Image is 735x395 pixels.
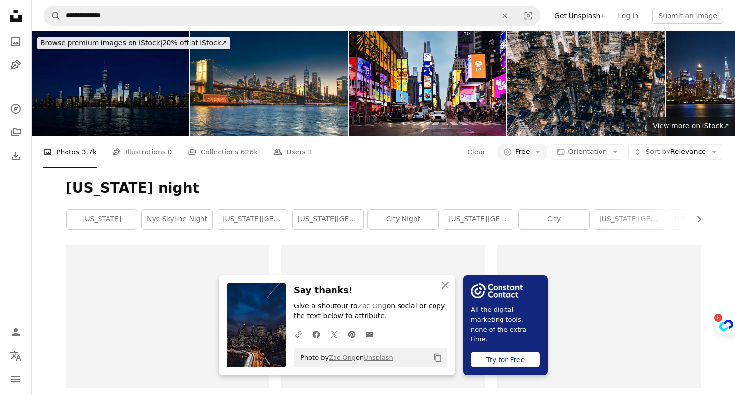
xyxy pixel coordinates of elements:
span: View more on iStock ↗ [653,122,729,130]
img: Aerial View of Manhattan at Night / NYC [507,31,665,136]
p: Give a shoutout to on social or copy the text below to attribute. [294,302,447,321]
a: Collections [6,122,26,142]
span: All the digital marketing tools, none of the extra time. [471,305,540,344]
button: Copy to clipboard [430,349,446,366]
span: 1 [308,147,312,157]
a: Explore [6,99,26,119]
button: Clear [494,6,516,25]
a: [US_STATE][GEOGRAPHIC_DATA] [443,210,514,229]
a: Photos [6,31,26,51]
span: 0 [168,147,172,157]
img: The historic Brooklyn Bridge at night [190,31,348,136]
a: Share over email [361,324,378,344]
a: Zac Ong [329,354,356,361]
button: Search Unsplash [44,6,61,25]
h1: [US_STATE] night [66,180,701,197]
a: Collections 626k [188,136,258,168]
a: Share on Twitter [325,324,343,344]
a: All the digital marketing tools, none of the extra time.Try for Free [463,275,548,375]
a: [US_STATE][GEOGRAPHIC_DATA] wallpaper [217,210,288,229]
form: Find visuals sitewide [43,6,540,26]
a: Log in [612,8,644,24]
span: Photo by on [296,350,393,365]
a: Home — Unsplash [6,6,26,28]
span: Browse premium images on iStock | [40,39,162,47]
a: city [519,210,589,229]
a: city night [368,210,438,229]
span: Orientation [568,148,607,155]
a: Download History [6,146,26,166]
button: Sort byRelevance [628,144,723,160]
a: View more on iStock↗ [647,117,735,136]
a: Log in / Sign up [6,322,26,342]
button: Clear [467,144,486,160]
button: Submit an image [652,8,723,24]
a: Get Unsplash+ [548,8,612,24]
a: nyc skyline night [142,210,212,229]
a: [US_STATE][GEOGRAPHIC_DATA] at night [594,210,665,229]
a: Share on Facebook [307,324,325,344]
div: Try for Free [471,352,540,367]
a: [US_STATE][GEOGRAPHIC_DATA] night [293,210,363,229]
button: Free [498,144,547,160]
img: New York City Times Square Zebra Crossing at Night NYC [349,31,506,136]
a: Zac Ong [358,302,387,310]
button: scroll list to the right [690,210,701,229]
a: Unsplash [364,354,393,361]
span: Relevance [645,147,706,157]
a: Browse premium images on iStock|20% off at iStock↗ [32,31,236,55]
a: Share on Pinterest [343,324,361,344]
img: NYC Skyline just past sunset/early evening [32,31,189,136]
h3: Say thanks! [294,283,447,298]
span: 20% off at iStock ↗ [40,39,227,47]
button: Menu [6,369,26,389]
button: Orientation [551,144,624,160]
a: Users 1 [273,136,312,168]
button: Language [6,346,26,365]
button: Visual search [516,6,540,25]
a: Illustrations 0 [112,136,172,168]
span: 626k [240,147,258,157]
img: file-1754318165549-24bf788d5b37 [471,283,523,298]
a: [US_STATE] [67,210,137,229]
a: Illustrations [6,55,26,75]
span: Free [515,147,530,157]
span: Sort by [645,148,670,155]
